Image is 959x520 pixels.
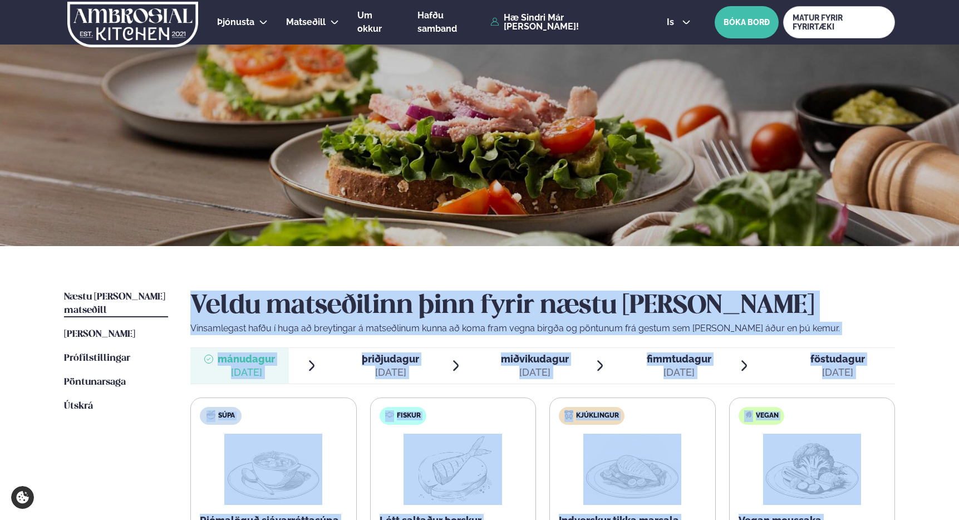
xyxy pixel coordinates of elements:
div: [DATE] [810,366,865,379]
span: Útskrá [64,401,93,411]
span: Pöntunarsaga [64,377,126,387]
span: Vegan [756,411,779,420]
a: Prófílstillingar [64,352,130,365]
span: Kjúklingur [576,411,619,420]
a: [PERSON_NAME] [64,328,135,341]
span: is [667,18,677,27]
span: [PERSON_NAME] [64,330,135,339]
span: þriðjudagur [362,353,419,365]
a: Hafðu samband [417,9,485,36]
span: Þjónusta [217,17,254,27]
span: Fiskur [397,411,421,420]
img: Fish.png [404,434,502,505]
h2: Veldu matseðilinn þinn fyrir næstu [PERSON_NAME] [190,291,895,322]
img: logo [66,2,199,47]
a: Um okkur [357,9,399,36]
a: Þjónusta [217,16,254,29]
span: föstudagur [810,353,865,365]
button: is [658,18,700,27]
button: BÓKA BORÐ [715,6,779,38]
span: miðvikudagur [501,353,569,365]
img: Vegan.png [763,434,861,505]
span: Matseðill [286,17,326,27]
a: MATUR FYRIR FYRIRTÆKI [783,6,895,38]
a: Pöntunarsaga [64,376,126,389]
div: [DATE] [647,366,711,379]
a: Næstu [PERSON_NAME] matseðill [64,291,168,317]
img: Chicken-breast.png [583,434,681,505]
a: Matseðill [286,16,326,29]
img: Soup.png [224,434,322,505]
a: Hæ Sindri Már [PERSON_NAME]! [490,13,641,31]
span: Prófílstillingar [64,354,130,363]
a: Cookie settings [11,486,34,509]
a: Útskrá [64,400,93,413]
div: [DATE] [362,366,419,379]
span: Súpa [218,411,235,420]
span: Næstu [PERSON_NAME] matseðill [64,292,165,315]
img: soup.svg [206,410,215,419]
img: fish.svg [385,410,394,419]
p: Vinsamlegast hafðu í huga að breytingar á matseðlinum kunna að koma fram vegna birgða og pöntunum... [190,322,895,335]
span: Um okkur [357,10,382,34]
span: fimmtudagur [647,353,711,365]
img: chicken.svg [564,410,573,419]
span: Hafðu samband [417,10,457,34]
span: mánudagur [218,353,275,365]
div: [DATE] [218,366,275,379]
div: [DATE] [501,366,569,379]
img: Vegan.svg [744,410,753,419]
